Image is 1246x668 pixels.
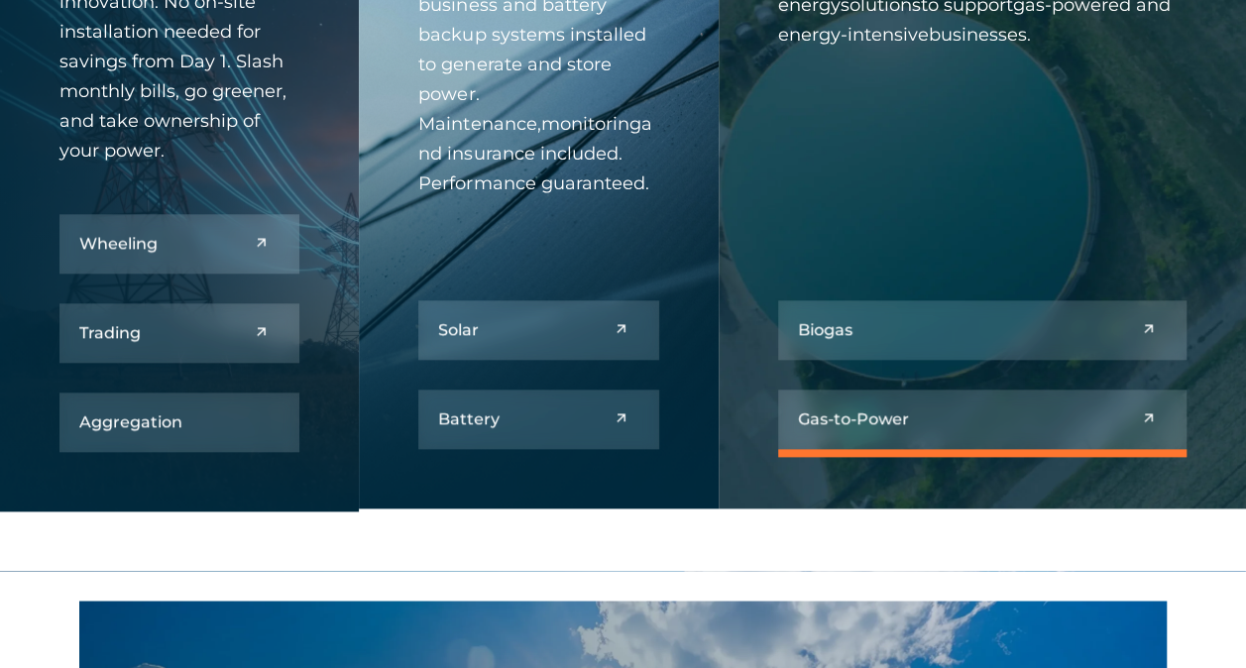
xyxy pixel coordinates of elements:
span: systems installed to generate and store power. Maintenance, [418,24,645,135]
h5: Aggregation [79,412,182,431]
span: monitoring [540,113,640,135]
span: and insurance included. Performance guaranteed. [418,113,651,194]
span: businesses. [929,24,1031,46]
